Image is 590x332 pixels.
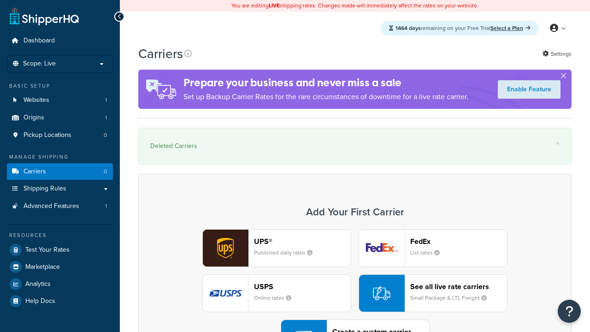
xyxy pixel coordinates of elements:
img: icon-carrier-liverate-becf4550.svg [373,285,390,302]
h4: Prepare your business and never miss a sale [183,75,468,90]
img: ups logo [203,230,248,267]
button: ups logoUPS®Published daily rates [202,229,351,267]
span: Origins [24,114,44,122]
span: Help Docs [25,297,55,305]
span: 1 [105,114,107,122]
a: Advanced Features 1 [7,198,113,215]
span: Scope: Live [23,60,56,68]
h3: Add Your First Carrier [148,207,562,218]
span: 0 [104,168,107,176]
strong: 1464 days [395,24,421,32]
span: Carriers [24,168,46,176]
small: Online rates [254,294,299,302]
a: Websites 1 [7,92,113,109]
li: Origins [7,109,113,126]
button: Open Resource Center [558,300,581,323]
li: Carriers [7,163,113,180]
a: Shipping Rules [7,180,113,197]
a: × [556,140,560,147]
small: Small Package & LTL Freight [410,294,494,302]
button: usps logoUSPSOnline rates [202,274,351,312]
span: 1 [105,202,107,210]
div: Manage Shipping [7,153,113,161]
button: See all live rate carriersSmall Package & LTL Freight [359,274,507,312]
span: Analytics [25,280,51,288]
a: Origins 1 [7,109,113,126]
div: Resources [7,231,113,239]
small: List rates [410,249,447,257]
span: Pickup Locations [24,131,71,139]
li: Advanced Features [7,198,113,215]
small: Published daily rates [254,249,320,257]
a: Pickup Locations 0 [7,127,113,144]
div: Deleted Carriers [150,140,560,153]
a: Analytics [7,276,113,292]
header: UPS® [254,237,351,246]
span: Marketplace [25,263,60,271]
li: Pickup Locations [7,127,113,144]
span: Advanced Features [24,202,79,210]
header: FedEx [410,237,507,246]
a: Dashboard [7,32,113,49]
button: fedEx logoFedExList rates [359,229,507,267]
span: 1 [105,96,107,104]
header: See all live rate carriers [410,282,507,291]
h1: Carriers [138,45,183,63]
a: Help Docs [7,293,113,309]
a: Carriers 0 [7,163,113,180]
a: Test Your Rates [7,242,113,258]
header: USPS [254,282,351,291]
img: fedEx logo [359,230,404,267]
img: ad-rules-rateshop-fe6ec290ccb7230408bd80ed9643f0289d75e0ffd9eb532fc0e269fcd187b520.png [138,70,183,109]
a: Enable Feature [498,80,560,99]
div: remaining on your Free Trial [381,21,539,36]
img: usps logo [203,275,248,312]
p: Set up Backup Carrier Rates for the rare circumstances of downtime for a live rate carrier. [183,90,468,103]
a: Settings [543,47,572,60]
a: Marketplace [7,259,113,275]
span: Test Your Rates [25,246,70,254]
div: Basic Setup [7,82,113,90]
a: ShipperHQ Home [10,7,79,25]
span: Shipping Rules [24,185,66,193]
span: Websites [24,96,49,104]
span: Dashboard [24,37,55,45]
li: Websites [7,92,113,109]
span: 0 [104,131,107,139]
b: LIVE [269,1,280,10]
a: Select a Plan [490,24,531,32]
